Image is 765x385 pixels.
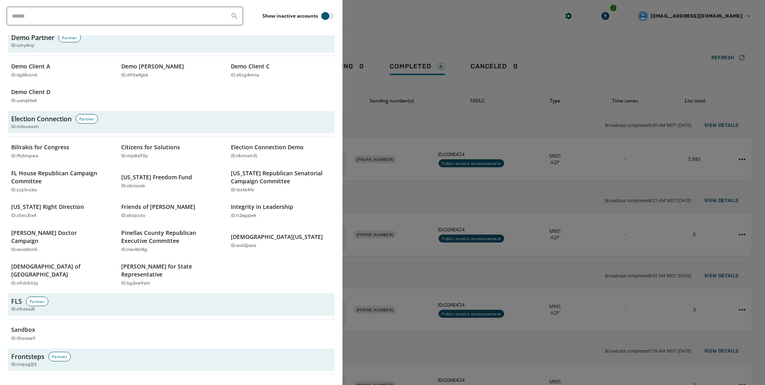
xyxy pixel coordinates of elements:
[121,203,195,211] p: Friends of [PERSON_NAME]
[8,349,334,371] button: FrontstepsPartnerID:nnpyg2j3
[8,111,334,134] button: Election ConnectionPartnerID:mlbuwesh
[121,247,147,253] p: ID: nec4br8g
[118,226,225,257] button: Pinellas County Republican Executive CommitteeID:nec4br8g
[8,85,115,108] button: Demo Client DID:uwiq6te4
[11,352,44,361] h3: Frontsteps
[11,229,104,245] p: [PERSON_NAME] Doctor Campaign
[118,259,225,290] button: [PERSON_NAME] for State RepresentativeID:bg2xw9om
[8,226,115,257] button: [PERSON_NAME] Doctor CampaignID:esvdlbm5
[228,166,334,197] button: [US_STATE] Republican Senatorial Campaign CommitteeID:ibzt64fo
[11,203,84,211] p: [US_STATE] Right Direction
[76,114,98,124] div: Partner
[11,33,54,42] h3: Demo Partner
[11,280,38,287] p: ID: s9cb5mjq
[262,13,318,19] label: Show inactive accounts
[8,293,334,316] button: FLSPartnerID:zfnzke2t
[11,297,22,306] h3: FLS
[8,323,115,345] button: SandboxID:ifcsoxw9
[8,166,115,197] button: FL House Republican Campaign CommitteeID:zzp5vcko
[11,114,72,124] h3: Election Connection
[231,143,304,151] p: Election Connection Demo
[118,140,225,163] button: Citizens for SolutionsID:mjx8a93p
[231,203,293,211] p: Integrity in Leadership
[11,143,69,151] p: Bilirakis for Congress
[231,169,323,185] p: [US_STATE] Republican Senatorial Campaign Committee
[228,140,334,163] button: Election Connection DemoID:l4cmwh3j
[11,335,36,342] p: ID: ifcsoxw9
[231,153,257,160] p: ID: l4cmwh3j
[11,153,38,160] p: ID: ftv5mpwa
[8,30,334,52] button: Demo PartnerPartnerID:iuhy4rqi
[228,59,334,82] button: Demo Client CID:e5zg4mna
[231,187,254,194] p: ID: ibzt64fo
[231,62,270,70] p: Demo Client C
[228,226,334,257] button: [DEMOGRAPHIC_DATA][US_STATE]ID:evd2paxz
[121,229,214,245] p: Pinellas County Republican Executive Committee
[11,62,50,70] p: Demo Client A
[11,213,36,219] p: ID: ztwu3lx4
[118,166,225,197] button: [US_STATE] Freedom FundID:o5nisrxb
[228,200,334,223] button: Integrity in LeadershipID:n2egajwk
[121,62,184,70] p: Demo [PERSON_NAME]
[26,297,48,306] div: Partner
[11,169,104,185] p: FL House Republican Campaign Committee
[8,140,115,163] button: Bilirakis for CongressID:ftv5mpwa
[118,59,225,82] button: Demo [PERSON_NAME]ID:d95wfgbk
[8,59,115,82] button: Demo Client AID:dgt8vznd
[121,213,145,219] p: ID: ebsjcvzy
[11,247,38,253] p: ID: esvdlbm5
[231,213,256,219] p: ID: n2egajwk
[48,352,71,361] div: Partner
[11,88,50,96] p: Demo Client D
[11,187,37,194] p: ID: zzp5vcko
[11,306,35,313] span: ID: zfnzke2t
[231,243,256,249] p: ID: evd2paxz
[8,259,115,290] button: [DEMOGRAPHIC_DATA] of [GEOGRAPHIC_DATA]ID:s9cb5mjq
[231,233,323,241] p: [DEMOGRAPHIC_DATA][US_STATE]
[11,72,37,79] p: ID: dgt8vznd
[11,42,34,49] span: ID: iuhy4rqi
[121,183,145,190] p: ID: o5nisrxb
[121,263,214,279] p: [PERSON_NAME] for State Representative
[11,361,37,368] span: ID: nnpyg2j3
[8,200,115,223] button: [US_STATE] Right DirectionID:ztwu3lx4
[231,72,259,79] p: ID: e5zg4mna
[121,153,148,160] p: ID: mjx8a93p
[118,200,225,223] button: Friends of [PERSON_NAME]ID:ebsjcvzy
[58,33,81,42] div: Partner
[121,143,180,151] p: Citizens for Solutions
[11,263,104,279] p: [DEMOGRAPHIC_DATA] of [GEOGRAPHIC_DATA]
[11,98,37,104] p: ID: uwiq6te4
[11,124,39,130] span: ID: mlbuwesh
[11,326,35,334] p: Sandbox
[121,72,148,79] p: ID: d95wfgbk
[121,280,150,287] p: ID: bg2xw9om
[121,173,192,181] p: [US_STATE] Freedom Fund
